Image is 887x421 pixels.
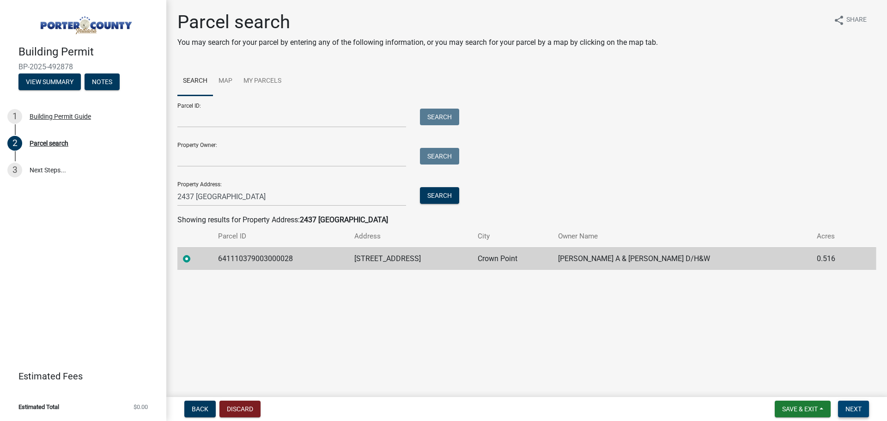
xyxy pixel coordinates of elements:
[838,401,869,417] button: Next
[811,226,858,247] th: Acres
[7,136,22,151] div: 2
[300,215,388,224] strong: 2437 [GEOGRAPHIC_DATA]
[213,247,349,270] td: 641110379003000028
[349,226,472,247] th: Address
[177,214,876,226] div: Showing results for Property Address:
[18,10,152,36] img: Porter County, Indiana
[213,226,349,247] th: Parcel ID
[845,405,862,413] span: Next
[775,401,831,417] button: Save & Exit
[811,247,858,270] td: 0.516
[472,226,553,247] th: City
[213,67,238,96] a: Map
[349,247,472,270] td: [STREET_ADDRESS]
[782,405,818,413] span: Save & Exit
[177,37,658,48] p: You may search for your parcel by entering any of the following information, or you may search fo...
[219,401,261,417] button: Discard
[18,45,159,59] h4: Building Permit
[30,113,91,120] div: Building Permit Guide
[826,11,874,29] button: shareShare
[192,405,208,413] span: Back
[85,73,120,90] button: Notes
[238,67,287,96] a: My Parcels
[420,109,459,125] button: Search
[177,67,213,96] a: Search
[177,11,658,33] h1: Parcel search
[7,367,152,385] a: Estimated Fees
[18,404,59,410] span: Estimated Total
[833,15,844,26] i: share
[420,148,459,165] button: Search
[18,62,148,71] span: BP-2025-492878
[420,187,459,204] button: Search
[553,247,811,270] td: [PERSON_NAME] A & [PERSON_NAME] D/H&W
[18,79,81,86] wm-modal-confirm: Summary
[18,73,81,90] button: View Summary
[85,79,120,86] wm-modal-confirm: Notes
[7,163,22,177] div: 3
[134,404,148,410] span: $0.00
[7,109,22,124] div: 1
[846,15,867,26] span: Share
[553,226,811,247] th: Owner Name
[472,247,553,270] td: Crown Point
[30,140,68,146] div: Parcel search
[184,401,216,417] button: Back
